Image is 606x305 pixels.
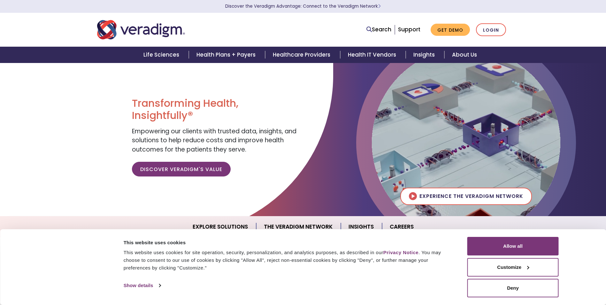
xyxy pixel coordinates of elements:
a: About Us [444,47,485,63]
a: Healthcare Providers [265,47,340,63]
a: Life Sciences [136,47,189,63]
button: Customize [467,258,559,277]
span: Learn More [378,3,381,9]
a: Health IT Vendors [340,47,406,63]
div: This website uses cookies for site operation, security, personalization, and analytics purposes, ... [124,249,453,272]
a: Discover Veradigm's Value [132,162,231,176]
span: Empowering our clients with trusted data, insights, and solutions to help reduce costs and improv... [132,127,296,154]
a: Insights [341,219,382,235]
h1: Transforming Health, Insightfully® [132,97,298,122]
a: Insights [406,47,444,63]
img: Veradigm logo [97,19,185,40]
a: Privacy Notice [383,250,418,255]
a: Careers [382,219,421,235]
a: Get Demo [431,24,470,36]
a: Health Plans + Payers [189,47,265,63]
div: This website uses cookies [124,239,453,246]
a: Login [476,23,506,36]
a: Explore Solutions [185,219,256,235]
a: Discover the Veradigm Advantage: Connect to the Veradigm NetworkLearn More [225,3,381,9]
a: The Veradigm Network [256,219,341,235]
button: Allow all [467,237,559,255]
a: Support [398,26,420,33]
a: Show details [124,281,161,290]
a: Search [366,25,391,34]
button: Deny [467,279,559,297]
